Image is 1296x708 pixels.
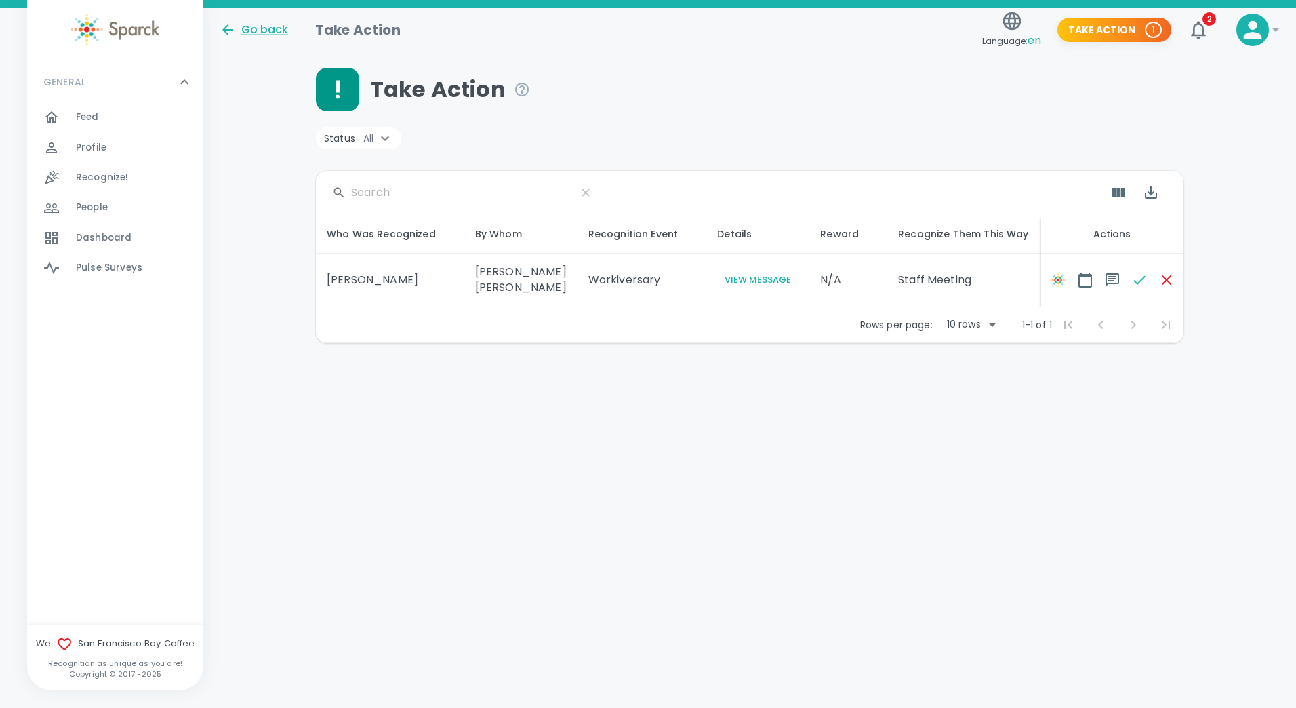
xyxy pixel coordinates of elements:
[27,193,203,222] a: People
[27,102,203,288] div: GENERAL
[860,318,933,332] p: Rows per page:
[1150,309,1182,341] span: Last Page
[820,226,876,242] div: Reward
[1182,14,1215,46] button: 2
[1050,272,1066,288] img: Sparck logo
[27,223,203,253] a: Dashboard
[27,253,203,283] a: Pulse Surveys
[27,14,203,45] a: Sparck logo
[1022,318,1052,332] p: 1-1 of 1
[464,254,578,307] td: [PERSON_NAME] [PERSON_NAME]
[475,226,567,242] div: By Whom
[1202,12,1216,26] span: 2
[363,132,373,145] span: All
[944,317,984,331] div: 10 rows
[578,254,707,307] td: Workiversary
[514,81,530,98] svg: It's time to personalize your recognition! These people were recognized yet it would mean the mos...
[324,132,374,145] span: Status
[27,636,203,652] span: We San Francisco Bay Coffee
[27,133,203,163] a: Profile
[887,254,1057,307] td: Staff Meeting
[27,163,203,193] a: Recognize!
[809,254,887,307] td: N/A
[1135,176,1167,209] button: Export
[717,273,798,288] button: View Message
[1057,18,1171,43] button: Take Action 1
[332,186,346,199] svg: Search
[316,254,464,307] td: [PERSON_NAME]
[27,62,203,102] div: GENERAL
[27,102,203,132] a: Feed
[43,75,85,89] p: GENERAL
[27,658,203,669] p: Recognition as unique as you are!
[76,111,99,124] span: Feed
[1052,309,1085,341] span: First Page
[76,141,106,155] span: Profile
[1028,33,1041,48] span: en
[982,32,1041,50] span: Language:
[1117,309,1150,341] span: Next Page
[76,201,108,214] span: People
[977,6,1047,54] button: Language:en
[1085,309,1117,341] span: Previous Page
[898,226,1046,242] div: Recognize Them This Way
[351,182,565,203] input: Search
[327,226,453,242] div: Who Was Recognized
[1102,176,1135,209] button: Show Columns
[76,171,129,184] span: Recognize!
[1152,23,1155,37] p: 1
[1045,267,1072,294] button: Sparck logo
[76,261,142,275] span: Pulse Surveys
[316,127,401,149] div: Status All
[27,669,203,680] p: Copyright © 2017 - 2025
[370,76,530,103] span: Take Action
[71,14,159,45] img: Sparck logo
[76,231,131,245] span: Dashboard
[315,19,401,41] h1: Take Action
[717,226,798,242] div: Details
[588,226,696,242] div: Recognition Event
[220,22,288,38] button: Go back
